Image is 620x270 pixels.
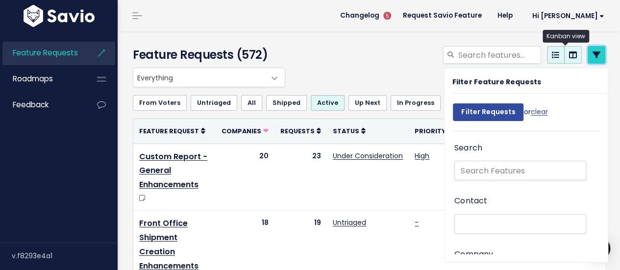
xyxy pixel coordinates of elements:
[454,141,482,155] label: Search
[139,127,199,135] span: Feature Request
[12,243,118,269] div: v.f8293e4a1
[490,8,521,23] a: Help
[521,8,612,24] a: Hi [PERSON_NAME]
[453,103,523,121] input: Filter Requests
[133,68,285,87] span: Everything
[139,126,205,136] a: Feature Request
[222,126,269,136] a: Companies
[530,107,547,117] a: clear
[391,95,441,111] a: In Progress
[274,144,327,211] td: 23
[543,30,589,43] div: Kanban view
[133,68,265,87] span: Everything
[415,151,429,161] a: High
[415,127,446,135] span: Priority
[454,194,487,208] label: Contact
[333,127,359,135] span: Status
[415,126,452,136] a: Priority
[532,12,604,20] span: Hi [PERSON_NAME]
[139,151,207,191] a: Custom Report - General Enhancements
[13,48,78,58] span: Feature Requests
[21,5,97,27] img: logo-white.9d6f32f41409.svg
[222,127,261,135] span: Companies
[133,95,187,111] a: From Voters
[13,74,53,84] span: Roadmaps
[415,218,419,227] a: -
[133,46,281,64] h4: Feature Requests (572)
[348,95,387,111] a: Up Next
[191,95,237,111] a: Untriaged
[457,46,541,64] input: Search features...
[453,98,547,131] div: or
[280,126,321,136] a: Requests
[454,161,586,180] input: Search Features
[395,8,490,23] a: Request Savio Feature
[2,42,81,64] a: Feature Requests
[383,12,391,20] span: 5
[333,126,366,136] a: Status
[241,95,262,111] a: All
[280,127,315,135] span: Requests
[133,95,605,111] ul: Filter feature requests
[311,95,345,111] a: Active
[333,218,366,227] a: Untriaged
[454,247,493,262] label: Company
[266,95,307,111] a: Shipped
[13,99,49,110] span: Feedback
[333,151,403,161] a: Under Consideration
[340,12,379,19] span: Changelog
[2,68,81,90] a: Roadmaps
[452,77,541,87] strong: Filter Feature Requests
[2,94,81,116] a: Feedback
[216,144,274,211] td: 20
